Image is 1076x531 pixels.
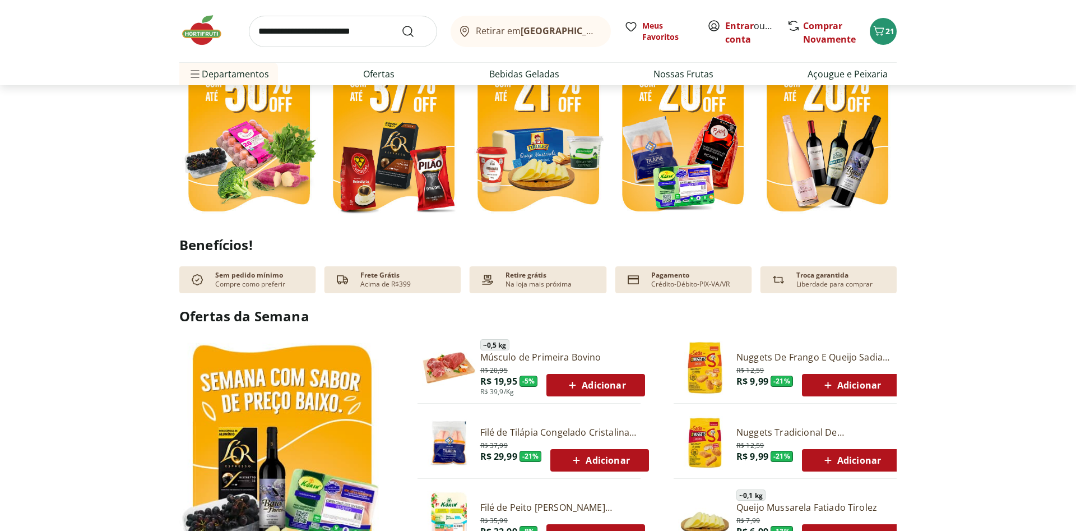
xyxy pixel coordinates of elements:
img: check [188,271,206,289]
span: Retirar em [476,26,600,36]
span: ~ 0,1 kg [736,490,766,501]
a: Entrar [725,20,754,32]
span: Departamentos [188,61,269,87]
span: Adicionar [821,378,881,392]
a: Nuggets De Frango E Queijo Sadia 300G [736,351,900,363]
span: 21 [885,26,894,36]
img: Músculo de Primeira Bovino [422,341,476,395]
img: Hortifruti [179,13,235,47]
p: Acima de R$399 [360,280,411,289]
span: - 21 % [771,376,793,387]
img: Filé de Tilápia Congelado Cristalina 400g [422,416,476,470]
img: Nuggets de Frango e Queijo Sadia 300g [678,341,732,395]
p: Crédito-Débito-PIX-VA/VR [651,280,730,289]
button: Menu [188,61,202,87]
span: R$ 9,99 [736,450,768,463]
a: Nossas Frutas [653,67,713,81]
span: Adicionar [569,454,629,467]
b: [GEOGRAPHIC_DATA]/[GEOGRAPHIC_DATA] [521,25,709,37]
a: Nuggets Tradicional De [PERSON_NAME] - 300G [736,426,900,438]
a: Ofertas [363,67,395,81]
span: - 21 % [520,451,542,462]
a: Queijo Mussarela Fatiado Tirolez [736,501,900,514]
img: Devolução [769,271,787,289]
img: vinhos [758,36,897,221]
span: - 5 % [520,376,538,387]
span: R$ 29,99 [480,450,517,463]
button: Adicionar [546,374,644,396]
span: R$ 39,9/Kg [480,387,514,396]
p: Sem pedido mínimo [215,271,283,280]
span: Meus Favoritos [642,20,694,43]
a: Músculo de Primeira Bovino [480,351,645,363]
input: search [249,16,437,47]
span: Adicionar [565,378,625,392]
p: Compre como preferir [215,280,285,289]
a: Comprar Novamente [803,20,856,45]
h2: Ofertas da Semana [179,307,897,326]
p: Liberdade para comprar [796,280,873,289]
img: payment [479,271,497,289]
a: Açougue e Peixaria [808,67,888,81]
button: Submit Search [401,25,428,38]
a: Criar conta [725,20,787,45]
button: Retirar em[GEOGRAPHIC_DATA]/[GEOGRAPHIC_DATA] [451,16,611,47]
span: R$ 19,95 [480,375,517,387]
span: R$ 20,95 [480,364,508,375]
button: Adicionar [802,449,900,472]
span: R$ 9,99 [736,375,768,387]
p: Pagamento [651,271,689,280]
a: Bebidas Geladas [489,67,559,81]
img: truck [333,271,351,289]
img: refrigerados [469,36,607,221]
a: Meus Favoritos [624,20,694,43]
span: ~ 0,5 kg [480,339,509,350]
img: feira [179,36,318,221]
span: ou [725,19,775,46]
a: Filé de Tilápia Congelado Cristalina 400g [480,426,649,438]
button: Carrinho [870,18,897,45]
p: Na loja mais próxima [505,280,572,289]
span: Adicionar [821,454,881,467]
p: Frete Grátis [360,271,400,280]
span: R$ 12,59 [736,364,764,375]
span: R$ 12,59 [736,439,764,450]
span: R$ 35,99 [480,514,508,525]
img: Nuggets Tradicional de Frango Sadia - 300g [678,416,732,470]
span: R$ 37,99 [480,439,508,450]
span: - 21 % [771,451,793,462]
p: Troca garantida [796,271,848,280]
button: Adicionar [802,374,900,396]
img: resfriados [613,36,752,221]
span: R$ 7,99 [736,514,760,525]
img: card [624,271,642,289]
button: Adicionar [550,449,648,472]
a: Filé de Peito [PERSON_NAME] [PERSON_NAME] 600g [480,501,645,514]
img: café [324,36,463,221]
p: Retire grátis [505,271,546,280]
h2: Benefícios! [179,237,897,253]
